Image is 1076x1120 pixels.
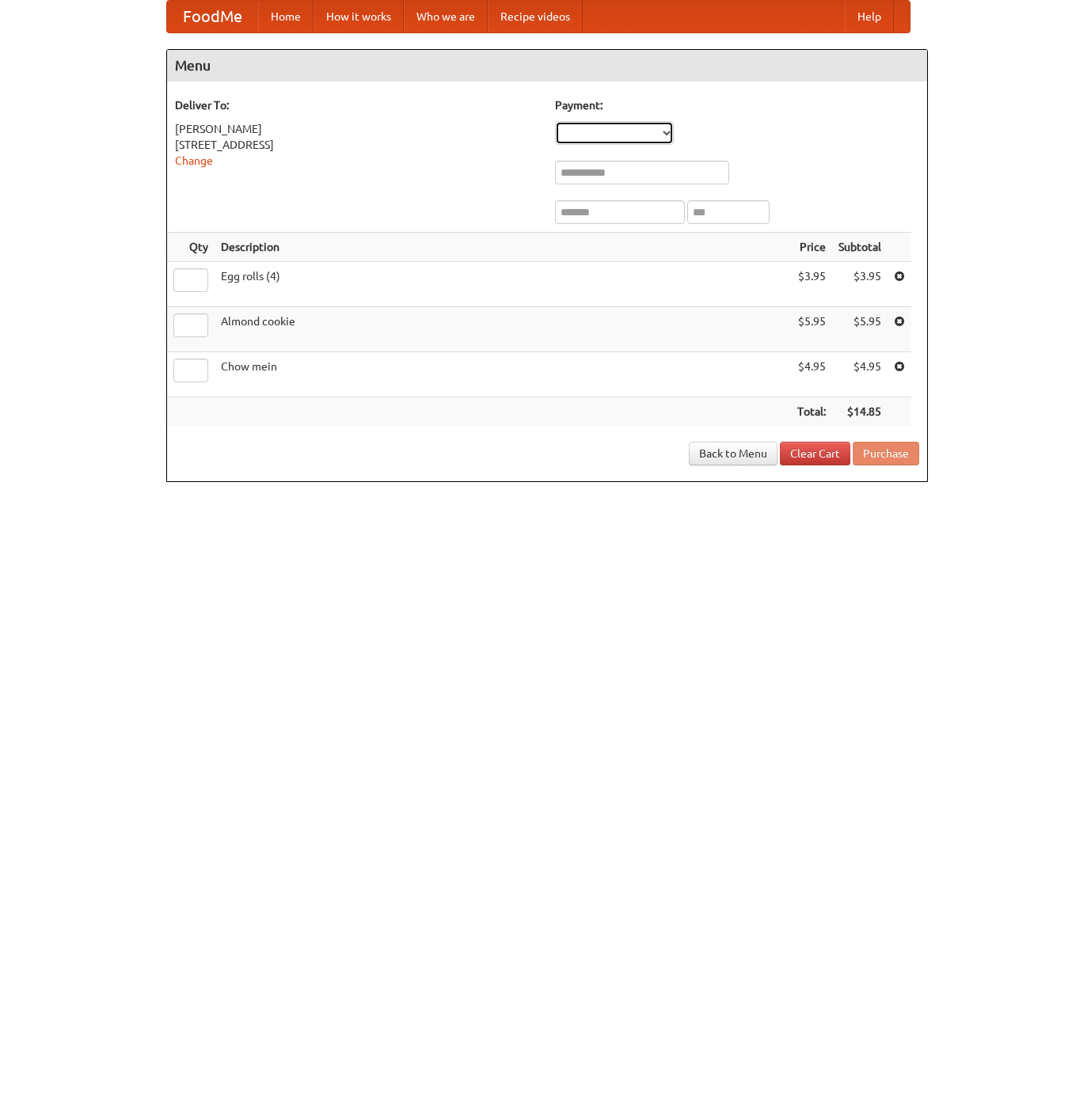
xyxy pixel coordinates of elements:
h4: Menu [167,50,927,82]
a: Clear Cart [780,442,850,465]
th: Subtotal [832,233,888,262]
div: [STREET_ADDRESS] [175,137,539,153]
button: Purchase [853,442,919,465]
th: Description [215,233,791,262]
td: Almond cookie [215,307,791,352]
a: Recipe videos [488,1,583,32]
a: Who we are [404,1,488,32]
h5: Payment: [555,97,919,113]
td: Egg rolls (4) [215,262,791,307]
td: $3.95 [832,262,888,307]
a: FoodMe [167,1,258,32]
th: Qty [167,233,215,262]
td: $5.95 [832,307,888,352]
th: Price [791,233,832,262]
td: $4.95 [791,352,832,397]
a: Back to Menu [689,442,778,465]
th: $14.85 [832,397,888,427]
a: How it works [314,1,404,32]
td: $3.95 [791,262,832,307]
a: Help [845,1,894,32]
a: Home [258,1,314,32]
td: $4.95 [832,352,888,397]
td: $5.95 [791,307,832,352]
th: Total: [791,397,832,427]
td: Chow mein [215,352,791,397]
h5: Deliver To: [175,97,539,113]
a: Change [175,154,213,167]
div: [PERSON_NAME] [175,121,539,137]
